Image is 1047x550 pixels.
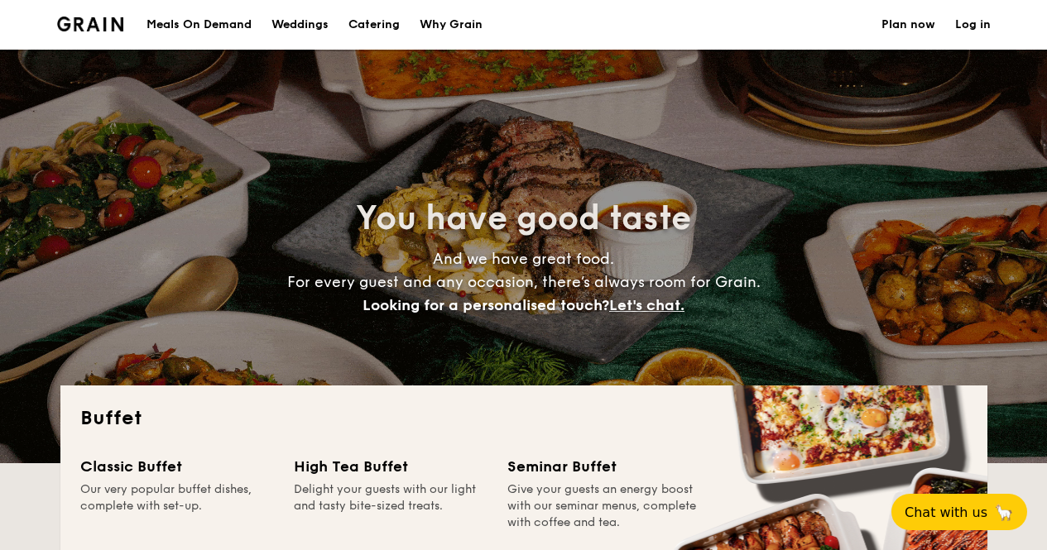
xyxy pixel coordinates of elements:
a: Logotype [57,17,124,31]
div: Seminar Buffet [507,455,701,478]
div: Classic Buffet [80,455,274,478]
div: High Tea Buffet [294,455,487,478]
span: And we have great food. For every guest and any occasion, there’s always room for Grain. [287,250,761,314]
div: Delight your guests with our light and tasty bite-sized treats. [294,481,487,531]
span: Let's chat. [609,296,684,314]
span: 🦙 [994,503,1014,522]
h2: Buffet [80,405,968,432]
span: You have good taste [356,198,691,238]
div: Our very popular buffet dishes, complete with set-up. [80,481,274,531]
span: Chat with us [905,505,987,520]
img: Grain [57,17,124,31]
div: Give your guests an energy boost with our seminar menus, complete with coffee and tea. [507,481,701,531]
button: Chat with us🦙 [891,494,1027,530]
span: Looking for a personalised touch? [363,296,609,314]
